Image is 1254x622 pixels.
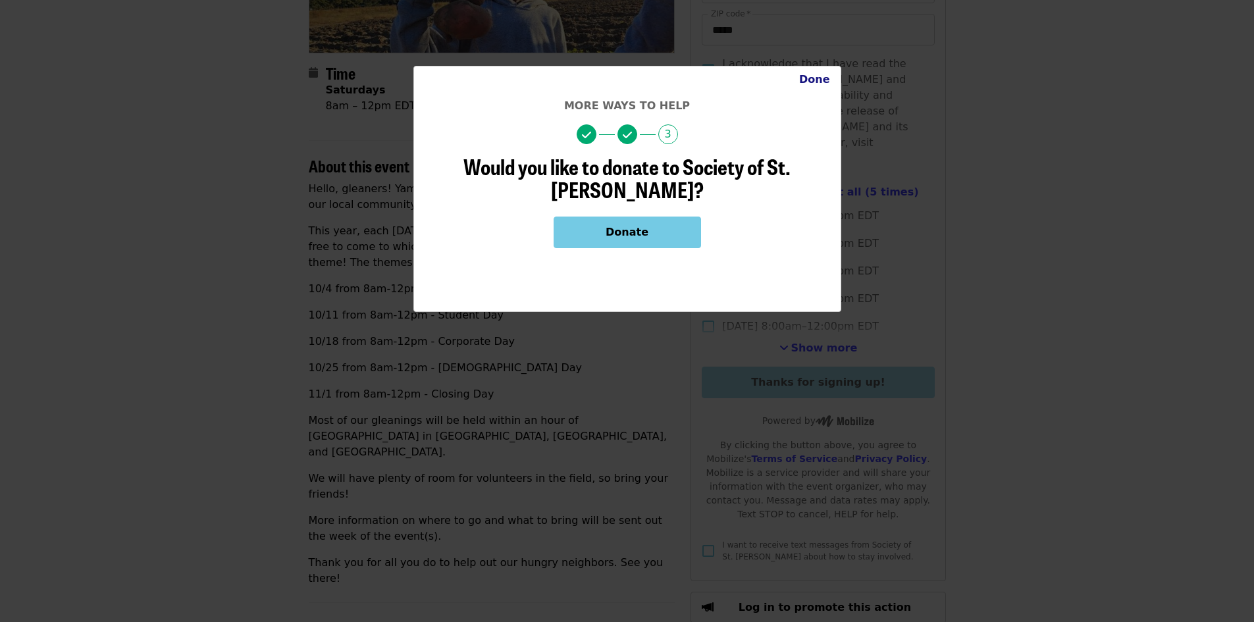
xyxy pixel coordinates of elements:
[554,226,701,238] a: Donate
[564,99,690,112] span: More ways to help
[554,217,701,248] button: Donate
[463,151,791,205] span: Would you like to donate to Society of St. [PERSON_NAME]?
[606,226,648,238] span: Donate
[623,129,632,142] i: check icon
[789,66,841,93] button: Close
[658,124,678,144] span: 3
[582,129,591,142] i: check icon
